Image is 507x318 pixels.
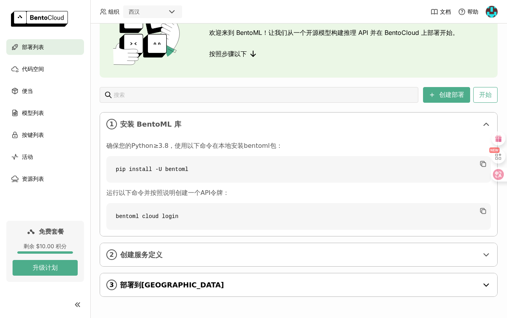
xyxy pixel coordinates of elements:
[109,251,114,258] font: 2
[106,142,283,149] font: 确保您的Python≥3.8，使用以下命令在本地安装bentoml包：
[13,260,78,276] button: 升级计划
[6,149,84,165] a: 活动
[11,11,68,27] img: 标识
[106,6,190,65] img: 封面入职
[22,132,44,138] font: 按键列表
[120,120,181,128] font: 安装 BentoML 库
[22,110,44,116] font: 模型列表
[33,264,58,271] font: 升级计划
[129,9,140,15] font: 西汉
[209,29,459,36] font: 欢迎来到 BentoML！让我们从一个开源模型构建推理 API 并在 BentoCloud 上部署开始。
[6,127,84,143] a: 按键列表
[22,66,44,72] font: 代码空间
[6,39,84,55] a: 部署列表
[22,176,44,182] font: 资源列表
[106,189,229,196] font: 运行以下命令并按照说明创建一个API令牌：
[467,8,478,15] font: 帮助
[39,227,64,235] font: 免费套餐
[440,8,451,15] font: 文档
[106,203,491,230] code: bentoml cloud login
[458,8,478,16] div: 帮助
[109,120,114,128] font: 1
[120,251,162,259] font: 创建服务定义
[100,113,497,136] div: 1安装 BentoML 库
[100,243,497,266] div: 2创建服务定义
[6,61,84,77] a: 代码空间
[6,221,84,282] a: 免费套餐剩余 $10.00 积分升级计划
[430,8,451,16] a: 文档
[108,8,119,15] font: 组织
[22,44,44,50] font: 部署列表
[6,105,84,121] a: 模型列表
[479,91,492,98] font: 开始
[22,88,33,94] font: 便当
[473,87,498,103] button: 开始
[439,91,464,98] font: 创建部署
[6,83,84,99] a: 便当
[106,156,491,183] code: pip install -U bentoml
[423,87,470,103] button: 创建部署
[6,171,84,187] a: 资源列表
[120,281,224,289] font: 部署到[GEOGRAPHIC_DATA]
[24,243,67,249] font: 剩余 $10.00 积分
[109,281,114,289] font: 3
[22,154,33,160] font: 活动
[486,6,498,18] img: 韩熙
[209,50,247,58] font: 按照步骤以下
[114,87,414,102] input: 搜索
[100,273,497,296] div: 3部署到[GEOGRAPHIC_DATA]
